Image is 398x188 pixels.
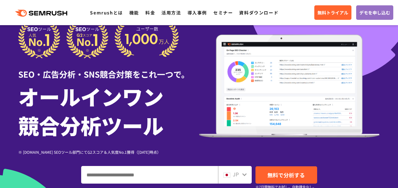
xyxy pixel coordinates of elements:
[356,5,393,20] a: デモを申し込む
[129,9,139,16] a: 機能
[267,171,305,179] span: 無料で分析する
[18,82,199,140] h1: オールインワン 競合分析ツール
[213,9,233,16] a: セミナー
[18,58,199,80] div: SEO・広告分析・SNS競合対策をこれ一つで。
[359,9,390,16] span: デモを申し込む
[161,9,181,16] a: 活用方法
[18,149,199,155] div: ※ [DOMAIN_NAME] SEOツール部門にてG2スコア＆人気度No.1獲得（[DATE]時点）
[314,5,351,20] a: 無料トライアル
[255,166,317,184] a: 無料で分析する
[317,9,348,16] span: 無料トライアル
[145,9,155,16] a: 料金
[81,166,218,183] input: ドメイン、キーワードまたはURLを入力してください
[239,9,278,16] a: 資料ダウンロード
[90,9,123,16] a: Semrushとは
[233,170,239,178] span: JP
[188,9,207,16] a: 導入事例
